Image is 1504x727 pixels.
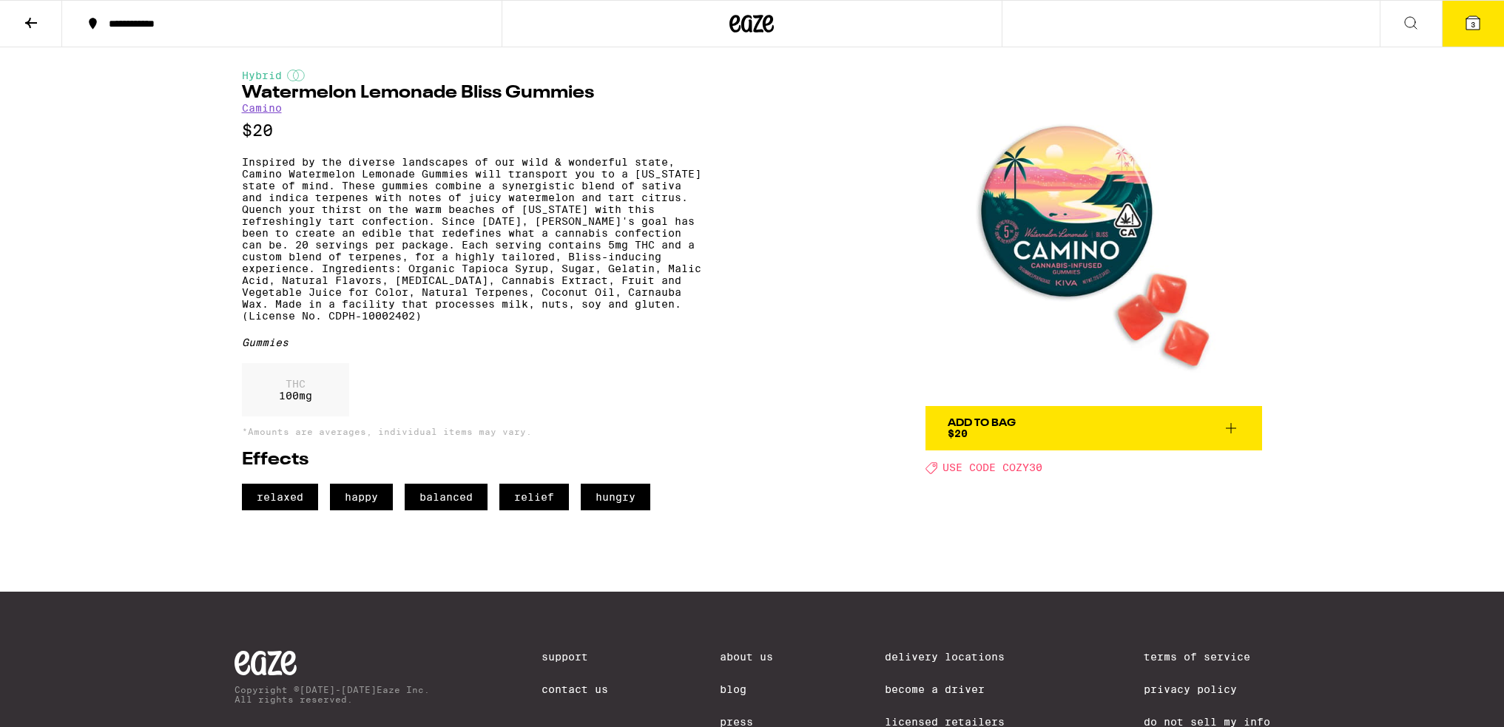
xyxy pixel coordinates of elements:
[405,484,488,510] span: balanced
[948,418,1016,428] div: Add To Bag
[542,683,608,695] a: Contact Us
[330,484,393,510] span: happy
[242,337,701,348] div: Gummies
[948,427,968,439] span: $20
[242,102,282,114] a: Camino
[720,651,773,663] a: About Us
[1442,1,1504,47] button: 3
[1144,651,1270,663] a: Terms of Service
[885,683,1031,695] a: Become a Driver
[925,70,1262,406] img: Camino - Watermelon Lemonade Bliss Gummies
[242,84,701,102] h1: Watermelon Lemonade Bliss Gummies
[242,451,701,469] h2: Effects
[242,70,701,81] div: Hybrid
[581,484,650,510] span: hungry
[1144,683,1270,695] a: Privacy Policy
[242,484,318,510] span: relaxed
[720,683,773,695] a: Blog
[279,378,312,390] p: THC
[242,121,701,140] p: $20
[1471,20,1475,29] span: 3
[242,427,701,436] p: *Amounts are averages, individual items may vary.
[499,484,569,510] span: relief
[925,406,1262,450] button: Add To Bag$20
[242,363,349,416] div: 100 mg
[235,685,430,704] p: Copyright © [DATE]-[DATE] Eaze Inc. All rights reserved.
[942,462,1042,474] span: USE CODE COZY30
[885,651,1031,663] a: Delivery Locations
[542,651,608,663] a: Support
[287,70,305,81] img: hybridColor.svg
[242,156,701,322] p: Inspired by the diverse landscapes of our wild & wonderful state, Camino Watermelon Lemonade Gumm...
